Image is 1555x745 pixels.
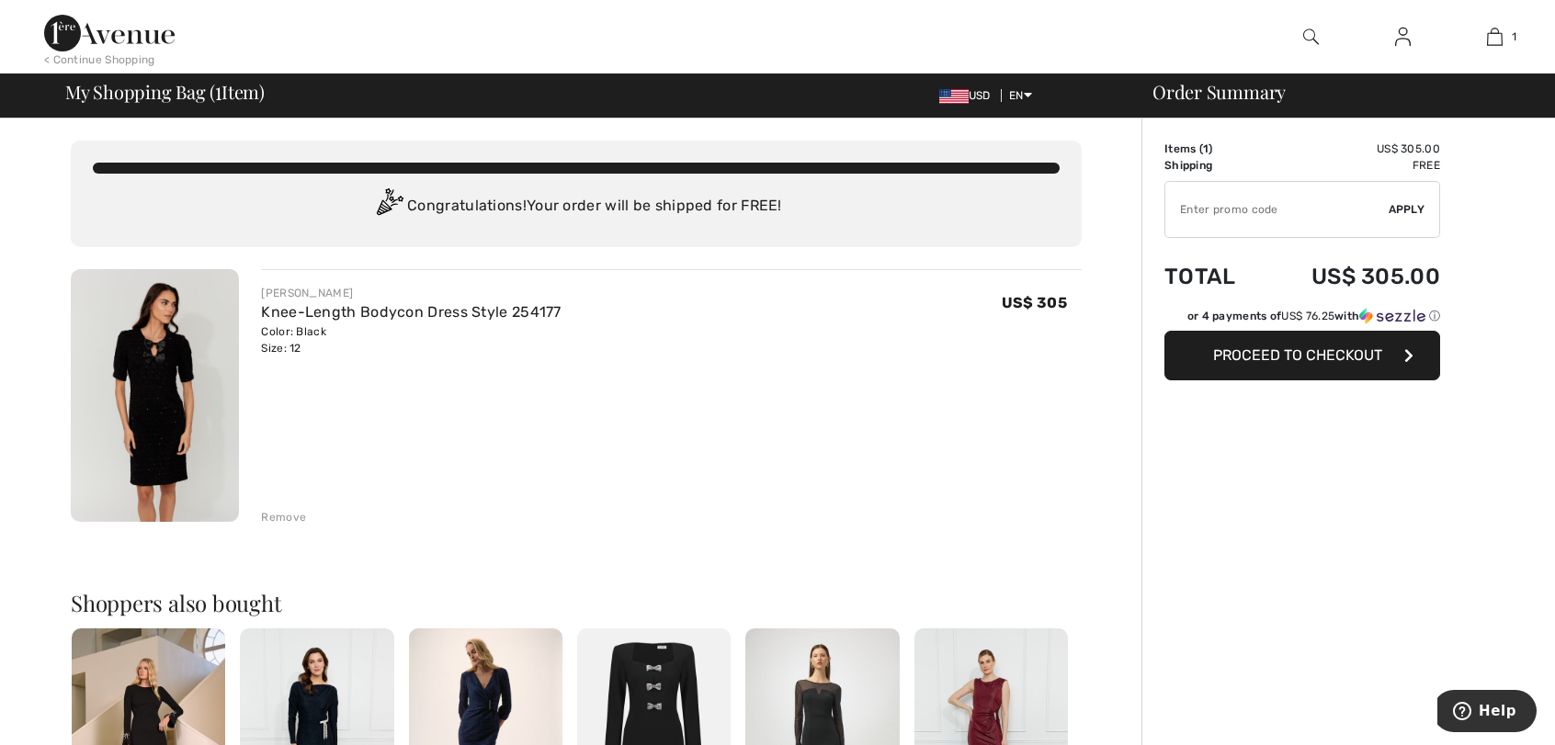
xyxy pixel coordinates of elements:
[261,509,306,525] div: Remove
[1002,294,1067,311] span: US$ 305
[1164,308,1440,331] div: or 4 payments ofUS$ 76.25withSezzle Click to learn more about Sezzle
[71,592,1082,614] h2: Shoppers also bought
[93,188,1060,225] div: Congratulations! Your order will be shipped for FREE!
[1009,89,1032,102] span: EN
[44,15,175,51] img: 1ère Avenue
[1187,308,1440,324] div: or 4 payments of with
[939,89,969,104] img: US Dollar
[1303,26,1319,48] img: search the website
[1263,141,1440,157] td: US$ 305.00
[261,323,561,356] div: Color: Black Size: 12
[261,285,561,301] div: [PERSON_NAME]
[44,51,155,68] div: < Continue Shopping
[1487,26,1503,48] img: My Bag
[1130,83,1544,101] div: Order Summary
[261,303,561,321] a: Knee-Length Bodycon Dress Style 254177
[1165,182,1389,237] input: Promo code
[1389,201,1425,218] span: Apply
[1213,346,1382,364] span: Proceed to Checkout
[939,89,998,102] span: USD
[1359,308,1425,324] img: Sezzle
[1164,245,1263,308] td: Total
[1449,26,1539,48] a: 1
[1395,26,1411,48] img: My Info
[1437,690,1537,736] iframe: Opens a widget where you can find more information
[1263,157,1440,174] td: Free
[370,188,407,225] img: Congratulation2.svg
[215,78,221,102] span: 1
[1263,245,1440,308] td: US$ 305.00
[1164,157,1263,174] td: Shipping
[71,269,239,522] img: Knee-Length Bodycon Dress Style 254177
[1164,331,1440,380] button: Proceed to Checkout
[1380,26,1425,49] a: Sign In
[65,83,265,101] span: My Shopping Bag ( Item)
[1203,142,1209,155] span: 1
[1164,141,1263,157] td: Items ( )
[1512,28,1516,45] span: 1
[1281,310,1334,322] span: US$ 76.25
